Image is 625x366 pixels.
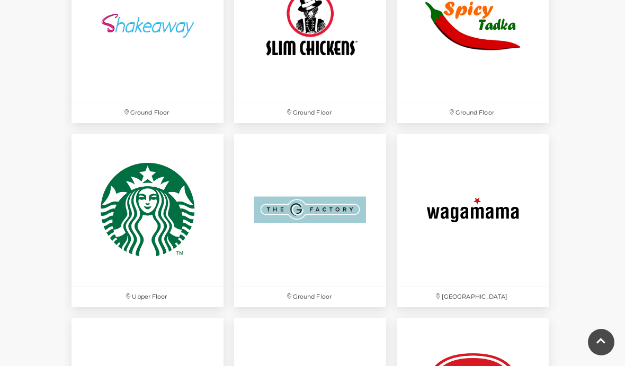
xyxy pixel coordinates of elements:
[234,102,386,123] p: Ground Floor
[66,128,229,312] a: Starbucks at Festival Place, Basingstoke Upper Floor
[391,128,554,312] a: [GEOGRAPHIC_DATA]
[397,286,549,307] p: [GEOGRAPHIC_DATA]
[72,134,224,286] img: Starbucks at Festival Place, Basingstoke
[229,128,391,312] a: Ground Floor
[234,286,386,307] p: Ground Floor
[397,102,549,123] p: Ground Floor
[72,102,224,123] p: Ground Floor
[72,286,224,307] p: Upper Floor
